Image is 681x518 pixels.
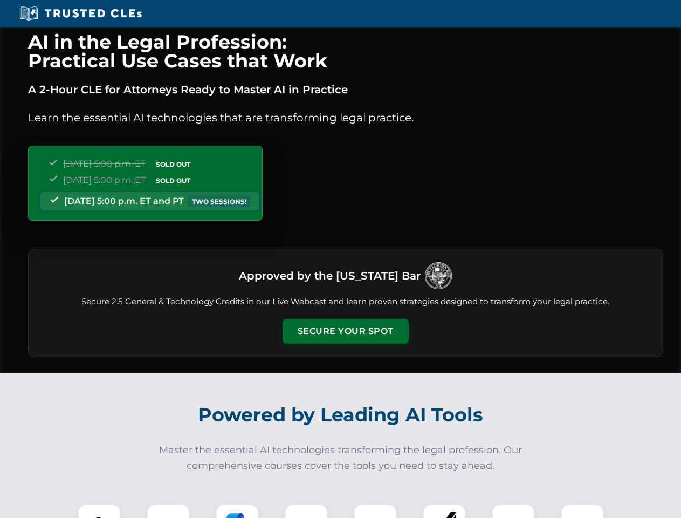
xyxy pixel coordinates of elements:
span: SOLD OUT [152,159,194,170]
h1: AI in the Legal Profession: Practical Use Cases that Work [28,32,663,70]
img: Logo [425,262,452,289]
p: Secure 2.5 General & Technology Credits in our Live Webcast and learn proven strategies designed ... [42,296,650,308]
p: A 2-Hour CLE for Attorneys Ready to Master AI in Practice [28,81,663,98]
p: Master the essential AI technologies transforming the legal profession. Our comprehensive courses... [152,442,529,474]
h2: Powered by Leading AI Tools [42,396,639,434]
h3: Approved by the [US_STATE] Bar [239,266,421,285]
span: [DATE] 5:00 p.m. ET [63,159,146,169]
img: Trusted CLEs [16,5,145,22]
button: Secure Your Spot [283,319,409,344]
span: [DATE] 5:00 p.m. ET [63,175,146,185]
span: SOLD OUT [152,175,194,186]
p: Learn the essential AI technologies that are transforming legal practice. [28,109,663,126]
